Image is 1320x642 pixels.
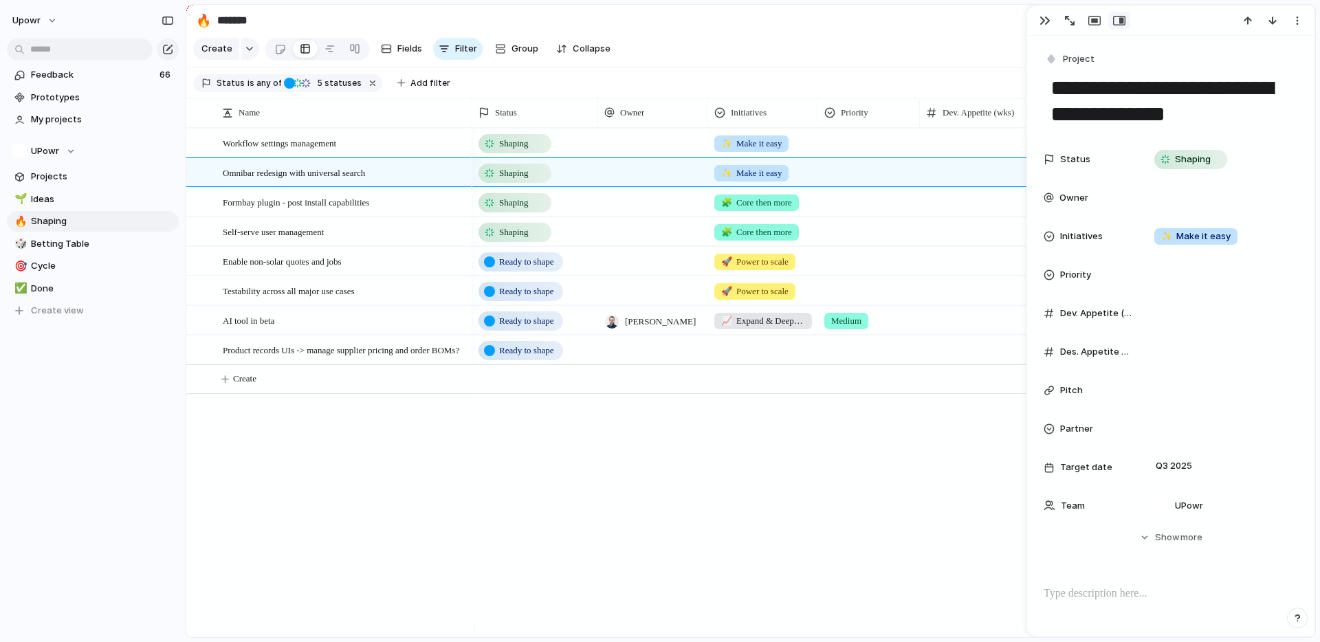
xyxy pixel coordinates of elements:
span: Group [511,42,538,56]
span: Workflow settings management [223,135,336,151]
span: Make it easy [1161,230,1231,243]
div: 🎯 [14,258,24,274]
span: Ready to shape [499,344,553,357]
span: Expand & Deepen (Phase 2) [721,314,805,328]
span: UPowr [1175,499,1203,513]
div: 🔥 [196,11,211,30]
span: Shaping [499,137,529,151]
span: Shaping [499,166,529,180]
span: Ready to shape [499,285,553,298]
span: Done [31,282,174,296]
span: Power to scale [721,255,789,269]
span: 🧩 [721,227,732,237]
span: Shaping [1175,153,1211,166]
span: Target date [1060,461,1112,474]
span: Add filter [410,77,450,89]
span: more [1180,531,1202,544]
span: Testability across all major use cases [223,283,355,298]
button: Project [1042,49,1099,69]
a: 🌱Ideas [7,189,179,210]
div: 🌱 [14,191,24,207]
button: Fields [375,38,428,60]
span: Create view [31,304,84,318]
button: 🎲 [12,237,26,251]
span: Make it easy [721,166,782,180]
span: Ideas [31,192,174,206]
span: Shaping [31,214,174,228]
span: Feedback [31,68,155,82]
span: Project [1063,52,1094,66]
span: [PERSON_NAME] [625,315,696,329]
span: Enable non-solar quotes and jobs [223,253,342,269]
span: Des. Appetite (wks) [1060,345,1132,359]
span: Show [1155,531,1180,544]
button: upowr [6,10,65,32]
button: Collapse [551,38,616,60]
span: Initiatives [1060,230,1103,243]
button: Showmore [1044,525,1298,550]
button: Filter [433,38,483,60]
a: Projects [7,166,179,187]
span: Shaping [499,225,529,239]
span: Core then more [721,196,792,210]
span: 🚀 [721,286,732,296]
span: Product records UIs -> manage supplier pricing and order BOMs? [223,342,459,357]
span: Q3 2025 [1152,458,1196,474]
span: Power to scale [721,285,789,298]
span: Betting Table [31,237,174,251]
a: ✅Done [7,278,179,299]
button: isany of [245,76,284,91]
span: Formbay plugin - post install capabilities [223,194,369,210]
span: AI tool in beta [223,312,274,328]
span: Omnibar redesign with universal search [223,164,365,180]
div: 🔥Shaping [7,211,179,232]
div: 🔥 [14,214,24,230]
a: Feedback66 [7,65,179,85]
span: Status [1060,153,1090,166]
button: 🌱 [12,192,26,206]
span: Prototypes [31,91,174,104]
span: Cycle [31,259,174,273]
span: Core then more [721,225,792,239]
span: 5 [313,78,324,88]
button: 🔥 [192,10,214,32]
div: 🎲 [14,236,24,252]
a: 🎯Cycle [7,256,179,276]
span: 📈 [721,316,732,326]
span: Collapse [573,42,610,56]
span: Status [495,106,517,120]
span: Ready to shape [499,314,553,328]
span: Status [217,77,245,89]
span: Initiatives [731,106,767,120]
button: UPowr [7,141,179,162]
span: 🚀 [721,256,732,267]
button: ✅ [12,282,26,296]
span: upowr [12,14,41,27]
span: Create [233,372,256,386]
span: UPowr [31,144,59,158]
div: 🎲Betting Table [7,234,179,254]
span: ✨ [1161,230,1172,241]
span: any of [254,77,281,89]
span: 🧩 [721,197,732,208]
span: Name [239,106,260,120]
button: Create [193,38,239,60]
span: Priority [841,106,868,120]
button: 5 statuses [283,76,364,91]
span: Priority [1060,268,1091,282]
div: ✅ [14,280,24,296]
button: Group [488,38,545,60]
span: Owner [1059,191,1088,205]
span: Team [1061,499,1085,513]
span: Dev. Appetite (wks) [943,106,1014,120]
a: My projects [7,109,179,130]
span: ✨ [721,168,732,178]
span: My projects [31,113,174,126]
span: Projects [31,170,174,184]
span: 66 [159,68,173,82]
span: Self-serve user management [223,223,324,239]
span: Owner [620,106,644,120]
button: 🔥 [12,214,26,228]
